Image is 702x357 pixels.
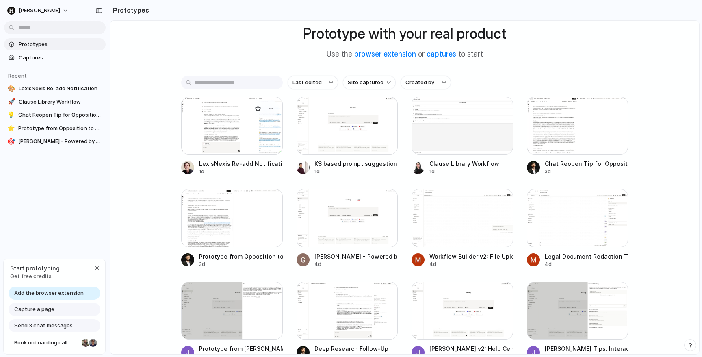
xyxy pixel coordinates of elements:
span: LexisNexis Re-add Notification [19,85,102,93]
div: 🚀 [7,98,15,106]
span: Prototype from Opposition to Motion to Dismiss [18,124,102,133]
div: Christian Iacullo [88,338,98,348]
div: Deep Research Follow-Up [314,344,388,353]
span: Created by [405,78,434,87]
div: 1d [314,168,398,175]
span: Add the browser extension [14,289,84,297]
div: Chat Reopen Tip for Opposition Document [545,159,628,168]
span: Get free credits [10,272,60,281]
div: 4d [314,261,398,268]
div: [PERSON_NAME] - Powered by Logo [314,252,398,261]
span: Book onboarding call [14,339,78,347]
span: Use the or to start [327,49,483,60]
div: ⭐ [7,124,15,133]
span: Chat Reopen Tip for Opposition Document [18,111,102,119]
div: Nicole Kubica [81,338,91,348]
div: 💡 [7,111,15,119]
a: Chat Reopen Tip for Opposition DocumentChat Reopen Tip for Opposition Document3d [527,97,628,175]
span: Start prototyping [10,264,60,272]
span: [PERSON_NAME] - Powered by Logo [18,137,102,146]
div: 4d [545,261,628,268]
a: Clause Library WorkflowClause Library Workflow1d [412,97,513,175]
a: 🚀Clause Library Workflow [4,96,106,108]
h1: Prototype with your real product [303,23,506,44]
span: Prototypes [19,40,102,48]
button: Last edited [288,76,338,89]
a: 🎯[PERSON_NAME] - Powered by Logo [4,135,106,148]
a: captures [427,50,456,58]
span: Clause Library Workflow [19,98,102,106]
a: Prototype from Opposition to Motion to DismissPrototype from Opposition to Motion to Dismiss3d [181,189,283,268]
div: 4d [429,261,513,268]
div: 🎯 [7,137,15,146]
div: Prototype from Opposition to Motion to Dismiss [199,252,283,261]
a: 🎨LexisNexis Re-add Notification [4,83,106,95]
span: [PERSON_NAME] [19,7,60,15]
div: 3d [199,261,283,268]
a: Harvey - Powered by Logo[PERSON_NAME] - Powered by Logo4d [297,189,398,268]
span: Last edited [292,78,322,87]
div: 1d [429,168,499,175]
a: Legal Document Redaction ToolLegal Document Redaction Tool4d [527,189,628,268]
a: LexisNexis Re-add NotificationLexisNexis Re-add Notification1d [181,97,283,175]
button: Site captured [343,76,396,89]
a: Prototypes [4,38,106,50]
a: ⭐Prototype from Opposition to Motion to Dismiss [4,122,106,135]
span: Captures [19,54,102,62]
a: Book onboarding call [9,336,100,349]
div: Prototype from [PERSON_NAME] [199,344,283,353]
div: Workflow Builder v2: File Upload Enhancement [429,252,513,261]
a: browser extension [354,50,416,58]
a: 💡Chat Reopen Tip for Opposition Document [4,109,106,121]
span: Site captured [348,78,383,87]
button: [PERSON_NAME] [4,4,73,17]
div: 1d [199,168,283,175]
div: Legal Document Redaction Tool [545,252,628,261]
a: Captures [4,52,106,64]
h2: Prototypes [110,5,149,15]
span: Send 3 chat messages [14,322,73,330]
span: Capture a page [14,305,54,313]
span: Recent [8,72,27,79]
a: KS based prompt suggestionsKS based prompt suggestions1d [297,97,398,175]
a: Workflow Builder v2: File Upload EnhancementWorkflow Builder v2: File Upload Enhancement4d [412,189,513,268]
div: 3d [545,168,628,175]
div: [PERSON_NAME] Tips: Interactive Help Panel [545,344,628,353]
div: [PERSON_NAME] v2: Help Center Addition [429,344,513,353]
div: Clause Library Workflow [429,159,499,168]
button: Created by [401,76,451,89]
div: 🎨 [7,85,15,93]
div: KS based prompt suggestions [314,159,398,168]
div: LexisNexis Re-add Notification [199,159,283,168]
